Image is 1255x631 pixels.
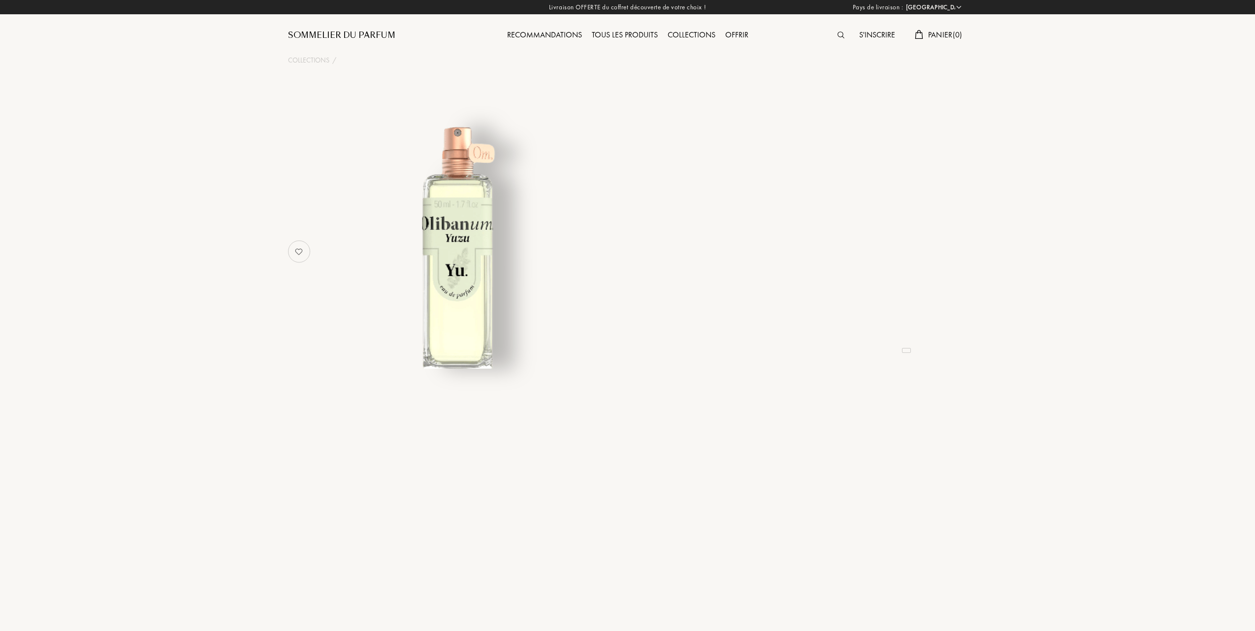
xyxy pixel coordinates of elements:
[332,55,336,65] div: /
[587,29,663,42] div: Tous les produits
[720,30,753,40] a: Offrir
[288,30,395,41] a: Sommelier du Parfum
[854,29,900,42] div: S'inscrire
[288,55,329,65] a: Collections
[837,32,844,38] img: search_icn.svg
[502,29,587,42] div: Recommandations
[289,242,309,261] img: no_like_p.png
[928,30,963,40] span: Panier ( 0 )
[955,3,963,11] img: arrow_w.png
[663,30,720,40] a: Collections
[336,125,579,369] img: undefined undefined
[915,30,923,39] img: cart.svg
[587,30,663,40] a: Tous les produits
[853,2,903,12] span: Pays de livraison :
[854,30,900,40] a: S'inscrire
[720,29,753,42] div: Offrir
[502,30,587,40] a: Recommandations
[663,29,720,42] div: Collections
